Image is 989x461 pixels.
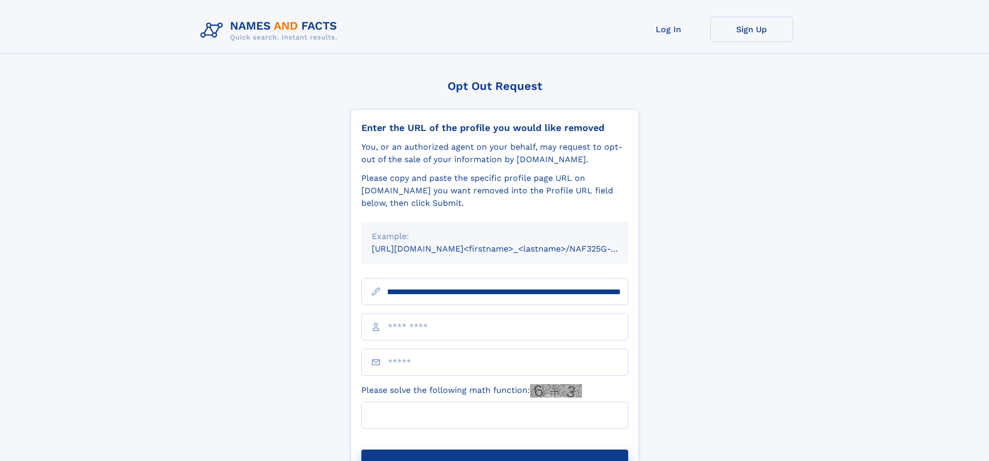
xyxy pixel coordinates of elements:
[350,80,639,93] div: Opt Out Request
[710,17,793,42] a: Sign Up
[361,384,582,398] label: Please solve the following math function:
[361,122,628,134] div: Enter the URL of the profile you would like removed
[361,141,628,166] div: You, or an authorized agent on your behalf, may request to opt-out of the sale of your informatio...
[372,230,618,243] div: Example:
[372,244,648,254] small: [URL][DOMAIN_NAME]<firstname>_<lastname>/NAF325G-xxxxxxxx
[361,172,628,209] div: Please copy and paste the specific profile page URL on [DOMAIN_NAME] you want removed into the Pr...
[196,17,346,45] img: Logo Names and Facts
[627,17,710,42] a: Log In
